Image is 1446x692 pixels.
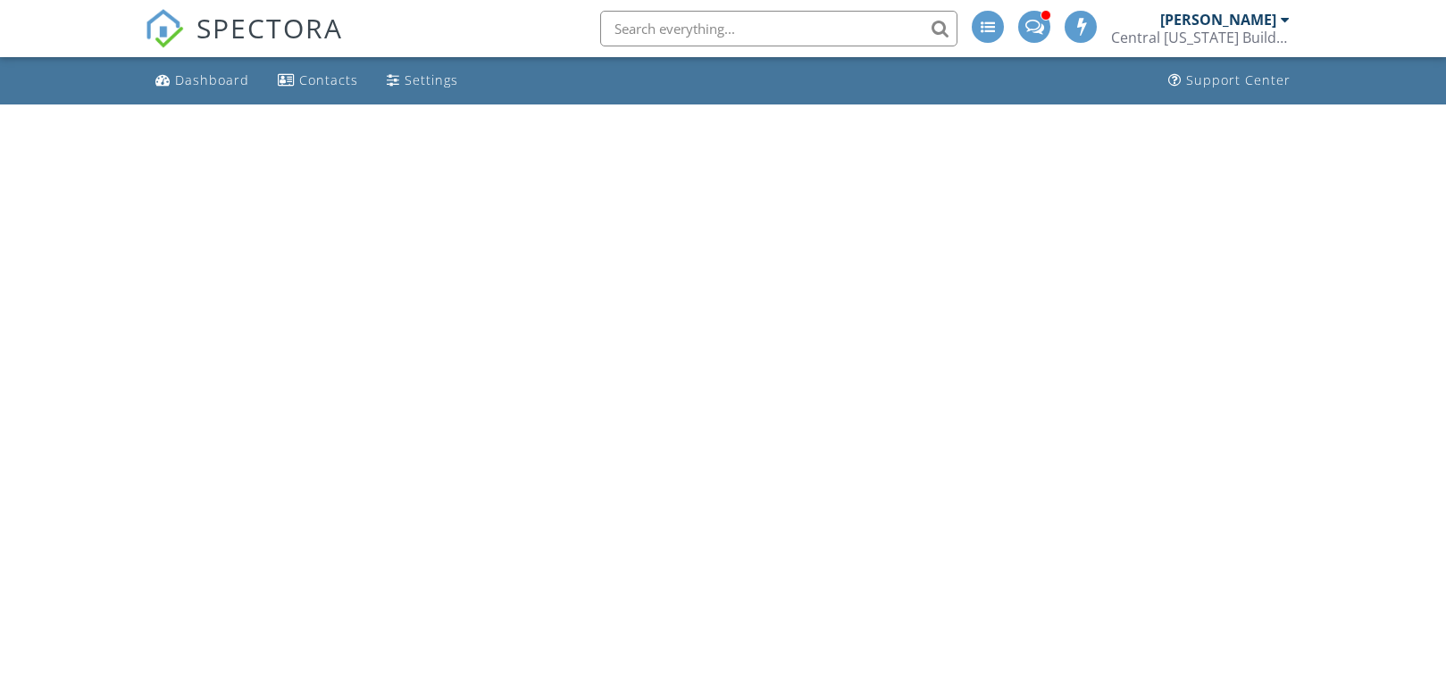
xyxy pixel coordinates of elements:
div: Central Florida Building Inspectors [1111,29,1290,46]
div: Dashboard [175,71,249,88]
img: The Best Home Inspection Software - Spectora [145,9,184,48]
a: Contacts [271,64,365,97]
span: SPECTORA [196,9,343,46]
div: [PERSON_NAME] [1160,11,1276,29]
a: Support Center [1161,64,1298,97]
div: Support Center [1186,71,1291,88]
input: Search everything... [600,11,957,46]
div: Settings [405,71,458,88]
div: Contacts [299,71,358,88]
a: Dashboard [148,64,256,97]
a: SPECTORA [145,24,343,62]
a: Settings [380,64,465,97]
